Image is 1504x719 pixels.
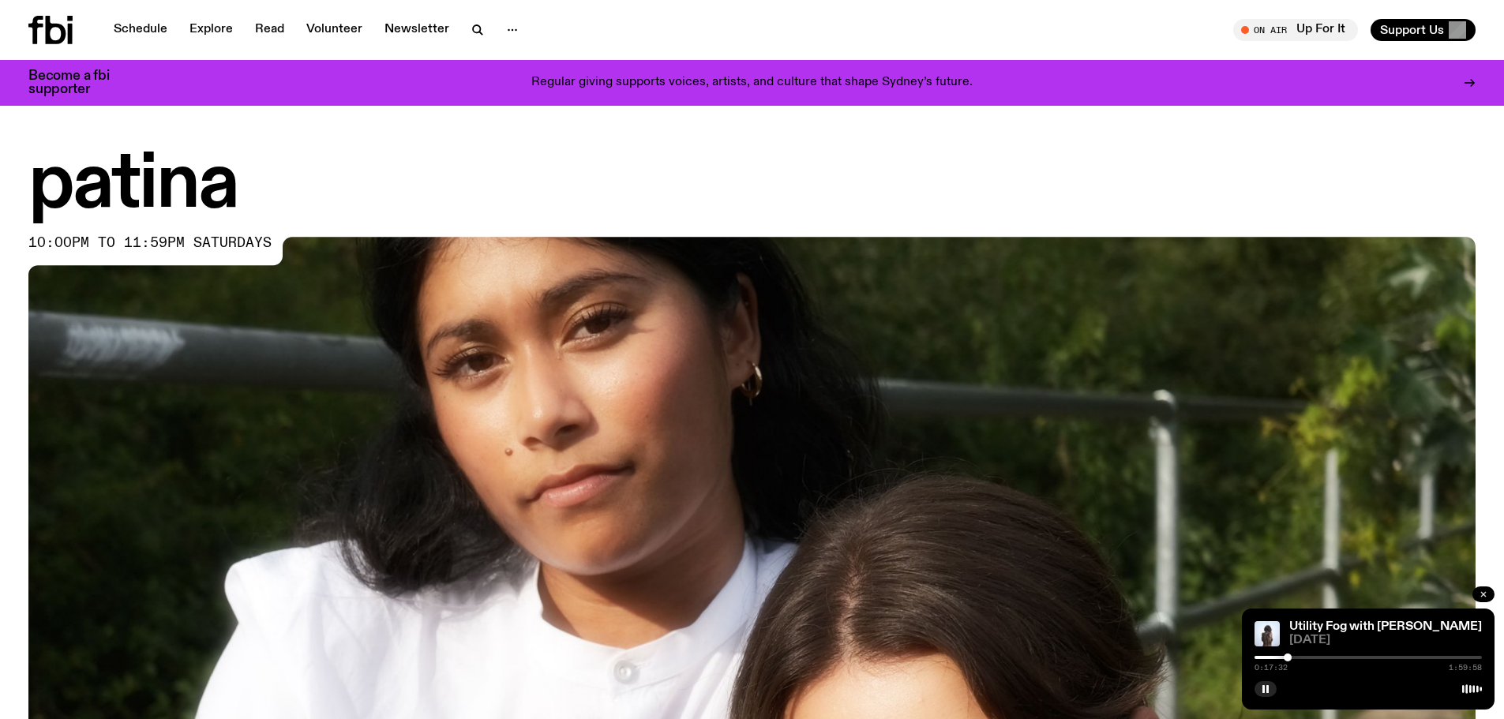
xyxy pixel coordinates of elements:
span: Support Us [1380,23,1444,37]
span: 1:59:58 [1449,664,1482,672]
button: On AirUp For It [1233,19,1358,41]
span: [DATE] [1289,635,1482,646]
a: Volunteer [297,19,372,41]
p: Regular giving supports voices, artists, and culture that shape Sydney’s future. [531,76,973,90]
a: Read [246,19,294,41]
button: Support Us [1371,19,1476,41]
h1: patina [28,150,1476,221]
h3: Become a fbi supporter [28,69,129,96]
a: Schedule [104,19,177,41]
a: Explore [180,19,242,41]
span: 0:17:32 [1255,664,1288,672]
a: Newsletter [375,19,459,41]
a: Utility Fog with [PERSON_NAME] [1289,620,1482,633]
img: Cover of Leese's album Δ [1255,621,1280,646]
span: 10:00pm to 11:59pm saturdays [28,237,272,249]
